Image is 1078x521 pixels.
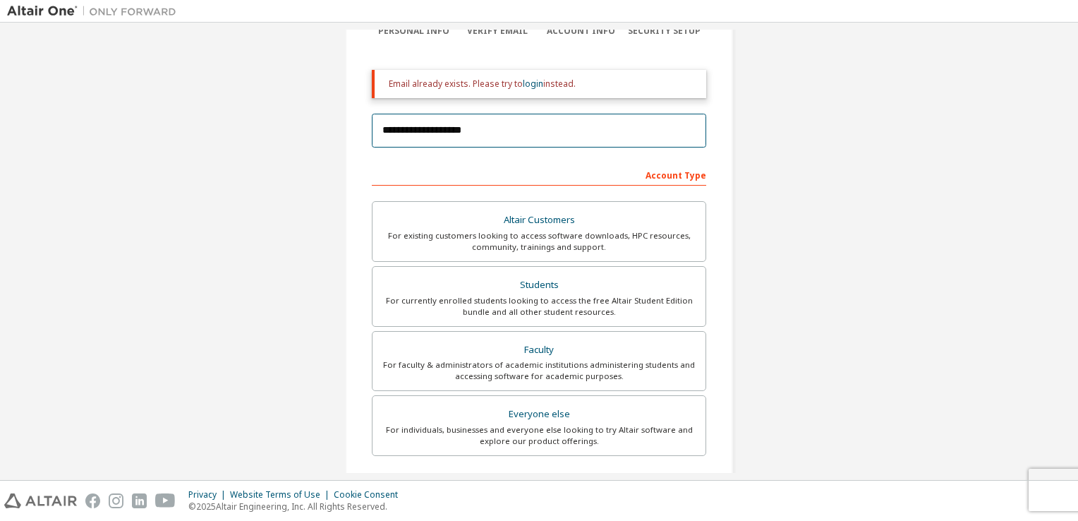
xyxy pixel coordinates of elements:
[372,163,706,186] div: Account Type
[523,78,543,90] a: login
[7,4,183,18] img: Altair One
[381,210,697,230] div: Altair Customers
[188,501,406,513] p: © 2025 Altair Engineering, Inc. All Rights Reserved.
[372,25,456,37] div: Personal Info
[381,275,697,295] div: Students
[389,78,695,90] div: Email already exists. Please try to instead.
[623,25,707,37] div: Security Setup
[381,230,697,253] div: For existing customers looking to access software downloads, HPC resources, community, trainings ...
[132,493,147,508] img: linkedin.svg
[381,340,697,360] div: Faculty
[155,493,176,508] img: youtube.svg
[334,489,406,501] div: Cookie Consent
[109,493,123,508] img: instagram.svg
[456,25,540,37] div: Verify Email
[539,25,623,37] div: Account Info
[381,424,697,447] div: For individuals, businesses and everyone else looking to try Altair software and explore our prod...
[381,405,697,424] div: Everyone else
[381,359,697,382] div: For faculty & administrators of academic institutions administering students and accessing softwa...
[230,489,334,501] div: Website Terms of Use
[188,489,230,501] div: Privacy
[381,295,697,318] div: For currently enrolled students looking to access the free Altair Student Edition bundle and all ...
[4,493,77,508] img: altair_logo.svg
[85,493,100,508] img: facebook.svg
